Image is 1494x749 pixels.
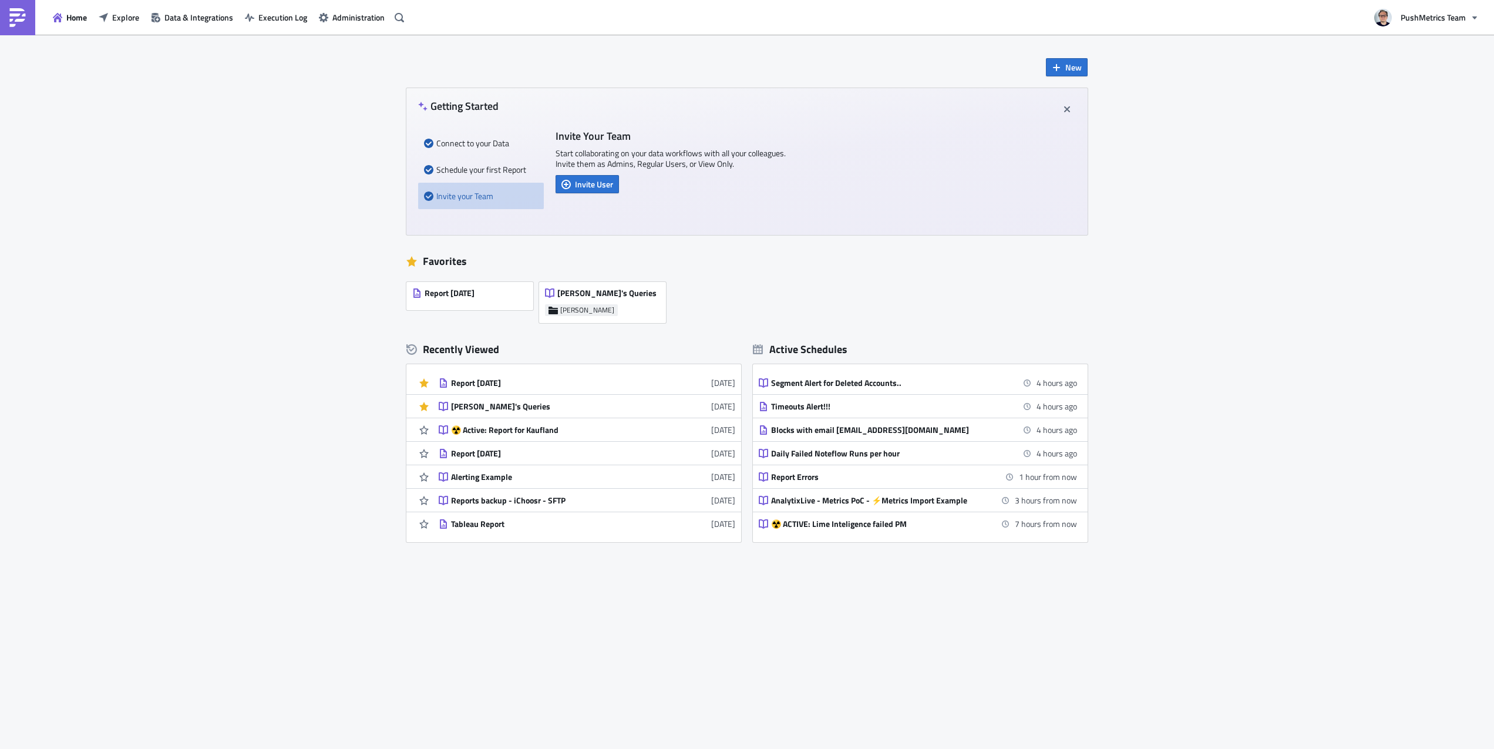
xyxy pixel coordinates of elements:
a: Daily Failed Noteflow Runs per hour4 hours ago [759,442,1077,465]
div: Report [DATE] [451,378,657,388]
button: Administration [313,8,391,26]
time: 2025-09-26T06:52:59Z [711,377,735,389]
div: ☢️ ACTIVE: Lime Inteligence failed PM [771,519,977,529]
time: 2025-07-23T10:04:03Z [711,518,735,530]
span: [PERSON_NAME] [560,305,614,315]
a: Tableau Report[DATE] [439,512,735,535]
time: 2025-09-30 00:00 [1015,518,1077,530]
button: PushMetrics Team [1367,5,1485,31]
span: New [1065,61,1082,73]
button: Explore [93,8,145,26]
button: Invite User [556,175,619,193]
time: 2025-09-29 12:00 [1037,447,1077,459]
span: [PERSON_NAME]'s Queries [557,288,657,298]
div: Alerting Example [451,472,657,482]
div: Tableau Report [451,519,657,529]
a: Report Errors1 hour from now [759,465,1077,488]
a: ☢️ Active: Report for Kaufland[DATE] [439,418,735,441]
div: Reports backup - iChoosr - SFTP [451,495,657,506]
time: 2025-07-30T11:31:21Z [711,471,735,483]
div: Report Errors [771,472,977,482]
a: Reports backup - iChoosr - SFTP[DATE] [439,489,735,512]
img: Avatar [1373,8,1393,28]
div: AnalytixLive - Metrics PoC - ⚡️Metrics Import Example [771,495,977,506]
button: New [1046,58,1088,76]
span: Explore [112,11,139,23]
img: PushMetrics [8,8,27,27]
a: Segment Alert for Deleted Accounts..4 hours ago [759,371,1077,394]
div: Segment Alert for Deleted Accounts.. [771,378,977,388]
span: Invite User [575,178,613,190]
div: Invite your Team [424,183,538,209]
time: 2025-09-23T06:56:09Z [711,400,735,412]
div: Favorites [406,253,1088,270]
div: Active Schedules [753,342,847,356]
time: 2025-09-23T06:55:14Z [711,424,735,436]
p: Start collaborating on your data workflows with all your colleagues. Invite them as Admins, Regul... [556,148,790,169]
time: 2025-09-29 12:00 [1037,400,1077,412]
time: 2025-09-29 18:00 [1019,471,1077,483]
a: Report [DATE][DATE] [439,442,735,465]
div: Schedule your first Report [424,156,538,183]
h4: Getting Started [418,100,499,112]
span: Home [66,11,87,23]
div: ☢️ Active: Report for Kaufland [451,425,657,435]
a: ☢️ ACTIVE: Lime Inteligence failed PM7 hours from now [759,512,1077,535]
div: Connect to your Data [424,130,538,156]
time: 2025-09-29 12:00 [1037,377,1077,389]
a: Alerting Example[DATE] [439,465,735,488]
a: Blocks with email [EMAIL_ADDRESS][DOMAIN_NAME]4 hours ago [759,418,1077,441]
span: Data & Integrations [164,11,233,23]
time: 2025-09-29 12:00 [1037,424,1077,436]
span: Execution Log [258,11,307,23]
time: 2025-09-29 20:00 [1015,494,1077,506]
button: Execution Log [239,8,313,26]
div: Recently Viewed [406,341,741,358]
button: Home [47,8,93,26]
a: Report [DATE] [406,276,539,323]
a: AnalytixLive - Metrics PoC - ⚡️Metrics Import Example3 hours from now [759,489,1077,512]
div: Timeouts Alert!!! [771,401,977,412]
button: Data & Integrations [145,8,239,26]
div: Daily Failed Noteflow Runs per hour [771,448,977,459]
a: Report [DATE][DATE] [439,371,735,394]
div: [PERSON_NAME]'s Queries [451,401,657,412]
span: Administration [332,11,385,23]
div: Blocks with email [EMAIL_ADDRESS][DOMAIN_NAME] [771,425,977,435]
h4: Invite Your Team [556,130,790,142]
a: Timeouts Alert!!!4 hours ago [759,395,1077,418]
time: 2025-08-25T16:58:12Z [711,447,735,459]
a: [PERSON_NAME]'s Queries[DATE] [439,395,735,418]
span: PushMetrics Team [1401,11,1466,23]
time: 2025-07-29T07:59:16Z [711,494,735,506]
div: Report [DATE] [451,448,657,459]
a: [PERSON_NAME]'s Queries[PERSON_NAME] [539,276,672,323]
span: Report [DATE] [425,288,475,298]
